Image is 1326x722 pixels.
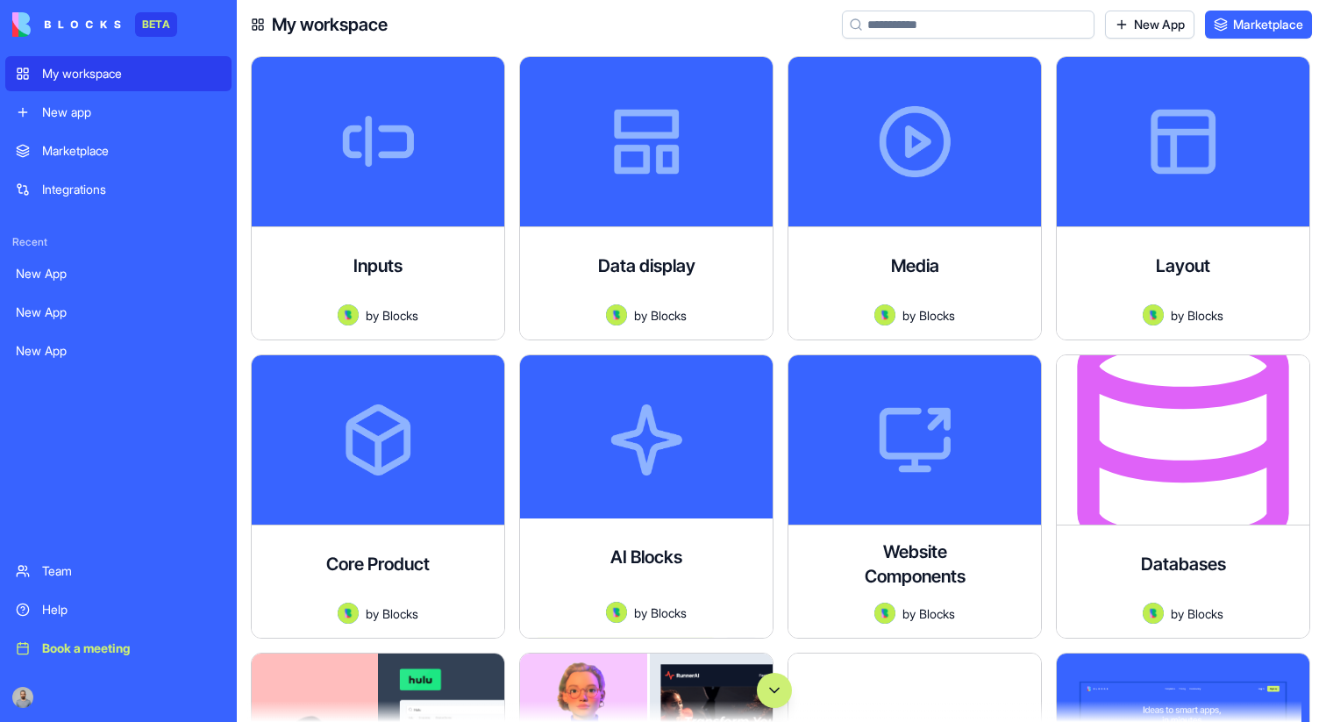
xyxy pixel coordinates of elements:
[5,56,232,91] a: My workspace
[788,354,1042,639] a: Website ComponentsAvatarbyBlocks
[519,354,773,639] a: AI BlocksAvatarbyBlocksLaunch
[651,604,687,622] span: Blocks
[1141,552,1226,576] h4: Databases
[902,604,916,623] span: by
[788,56,1042,340] a: MediaAvatarbyBlocks
[1187,604,1223,623] span: Blocks
[1171,306,1184,325] span: by
[12,687,33,708] img: image_123650291_bsq8ao.jpg
[1187,306,1223,325] span: Blocks
[651,306,687,325] span: Blocks
[610,545,682,569] h4: AI Blocks
[606,602,627,623] img: Avatar
[1056,354,1310,639] a: DatabasesAvatarbyBlocks
[12,12,177,37] a: BETA
[919,604,955,623] span: Blocks
[42,601,221,618] div: Help
[42,65,221,82] div: My workspace
[5,256,232,291] a: New App
[272,12,388,37] h4: My workspace
[12,12,121,37] img: logo
[5,554,232,589] a: Team
[326,552,430,576] h4: Core Product
[42,104,221,121] div: New app
[5,172,232,207] a: Integrations
[338,304,359,325] img: Avatar
[42,142,221,160] div: Marketplace
[5,133,232,168] a: Marketplace
[5,333,232,368] a: New App
[1143,603,1164,624] img: Avatar
[902,306,916,325] span: by
[634,604,647,622] span: by
[251,56,505,340] a: InputsAvatarbyBlocks
[5,592,232,627] a: Help
[382,604,418,623] span: Blocks
[1105,11,1194,39] a: New App
[135,12,177,37] div: BETA
[1056,56,1310,340] a: LayoutAvatarbyBlocks
[845,540,985,589] h4: Website Components
[366,604,379,623] span: by
[366,306,379,325] span: by
[606,304,627,325] img: Avatar
[757,673,792,708] button: Scroll to bottom
[353,254,403,278] h4: Inputs
[519,56,773,340] a: Data displayAvatarbyBlocks
[919,306,955,325] span: Blocks
[251,354,505,639] a: Core ProductAvatarbyBlocks
[42,640,221,657] div: Book a meeting
[1156,254,1210,278] h4: Layout
[598,254,695,278] h4: Data display
[5,235,232,249] span: Recent
[16,304,221,321] div: New App
[1205,11,1312,39] a: Marketplace
[16,342,221,360] div: New App
[891,254,939,278] h4: Media
[382,306,418,325] span: Blocks
[634,306,647,325] span: by
[874,304,895,325] img: Avatar
[874,603,895,624] img: Avatar
[338,603,359,624] img: Avatar
[42,181,221,198] div: Integrations
[5,295,232,330] a: New App
[5,631,232,666] a: Book a meeting
[5,95,232,130] a: New app
[42,562,221,580] div: Team
[1171,604,1184,623] span: by
[16,265,221,282] div: New App
[1143,304,1164,325] img: Avatar
[534,637,716,672] button: Launch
